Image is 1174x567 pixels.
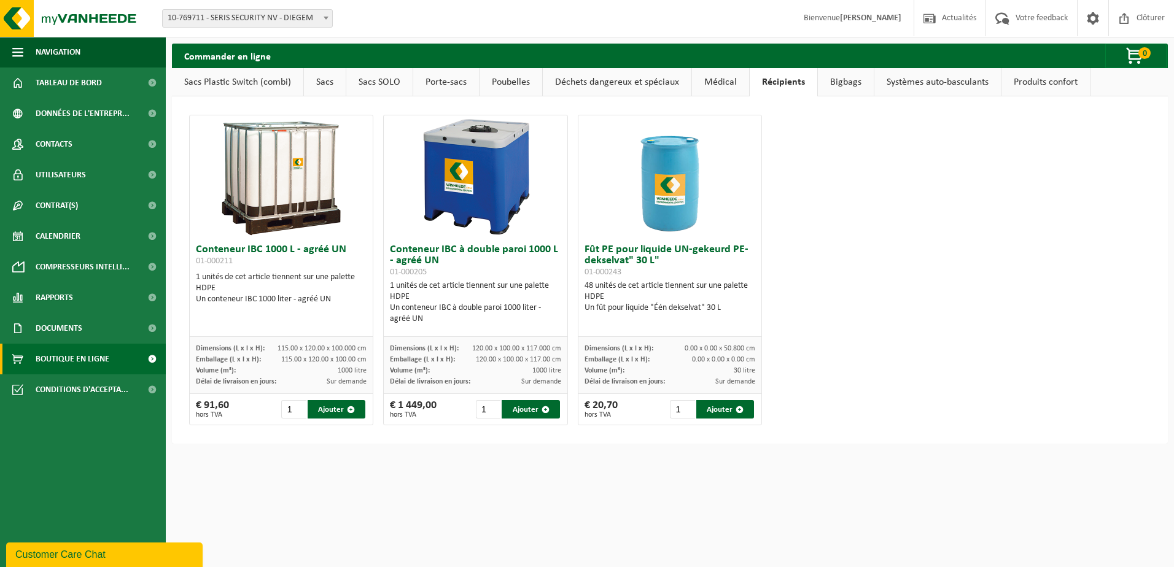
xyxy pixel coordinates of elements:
span: Emballage (L x l x H): [390,356,455,363]
h2: Commander en ligne [172,44,283,67]
span: Emballage (L x l x H): [585,356,650,363]
span: Compresseurs intelli... [36,252,130,282]
span: Sur demande [715,378,755,385]
span: 10-769711 - SERIS SECURITY NV - DIEGEM [163,10,332,27]
a: Systèmes auto-basculants [874,68,1001,96]
span: 0.00 x 0.00 x 50.800 cm [685,345,755,352]
span: 01-000211 [196,256,233,266]
span: Dimensions (L x l x H): [196,345,265,352]
span: Calendrier [36,221,80,252]
span: Volume (m³): [196,367,236,374]
span: Rapports [36,282,73,313]
span: Utilisateurs [36,160,86,190]
div: HDPE [390,291,561,303]
span: Contacts [36,129,72,160]
img: 01-000211 [220,115,343,238]
span: Documents [36,313,82,344]
button: Ajouter [696,400,754,418]
span: 01-000243 [585,268,621,277]
img: 01-000205 [414,115,537,238]
button: 0 [1105,44,1167,68]
span: 10-769711 - SERIS SECURITY NV - DIEGEM [162,9,333,28]
span: 1000 litre [338,367,367,374]
a: Poubelles [480,68,542,96]
span: 30 litre [734,367,755,374]
span: Délai de livraison en jours: [585,378,665,385]
span: Dimensions (L x l x H): [585,345,653,352]
strong: [PERSON_NAME] [840,13,901,23]
a: Bigbags [818,68,874,96]
h3: Fût PE pour liquide UN-gekeurd PE-dekselvat" 30 L" [585,244,756,277]
div: HDPE [196,283,367,294]
span: Données de l'entrepr... [36,98,130,129]
a: Médical [692,68,749,96]
span: 115.00 x 120.00 x 100.000 cm [278,345,367,352]
span: 0.00 x 0.00 x 0.00 cm [692,356,755,363]
span: Délai de livraison en jours: [390,378,470,385]
span: Volume (m³): [585,367,624,374]
iframe: chat widget [6,540,205,567]
div: Un conteneur IBC 1000 liter - agréé UN [196,294,367,305]
input: 1 [670,400,695,418]
div: Un conteneur IBC à double paroi 1000 liter - agréé UN [390,303,561,325]
span: Sur demande [327,378,367,385]
span: hors TVA [196,411,229,418]
span: Emballage (L x l x H): [196,356,261,363]
span: 120.00 x 100.00 x 117.00 cm [476,356,561,363]
a: Produits confort [1001,68,1090,96]
div: Un fût pour liquide "Één dekselvat" 30 L [585,303,756,314]
a: Sacs [304,68,346,96]
span: Boutique en ligne [36,344,109,374]
span: Conditions d'accepta... [36,374,128,405]
div: 1 unités de cet article tiennent sur une palette [196,272,367,305]
span: 1000 litre [532,367,561,374]
span: 01-000205 [390,268,427,277]
a: Sacs Plastic Switch (combi) [172,68,303,96]
span: 120.00 x 100.00 x 117.000 cm [472,345,561,352]
span: Tableau de bord [36,67,102,98]
a: Sacs SOLO [346,68,413,96]
h3: Conteneur IBC 1000 L - agréé UN [196,244,367,269]
span: hors TVA [390,411,437,418]
div: € 91,60 [196,400,229,418]
span: Navigation [36,37,80,67]
img: 01-000243 [608,115,731,238]
span: Volume (m³): [390,367,430,374]
div: 1 unités de cet article tiennent sur une palette [390,280,561,325]
div: € 20,70 [585,400,618,418]
span: 0 [1138,47,1151,59]
div: HDPE [585,291,756,303]
a: Récipients [750,68,817,96]
div: 48 unités de cet article tiennent sur une palette [585,280,756,314]
a: Déchets dangereux et spéciaux [543,68,691,96]
a: Porte-sacs [413,68,479,96]
h3: Conteneur IBC à double paroi 1000 L - agréé UN [390,244,561,277]
span: Contrat(s) [36,190,78,221]
input: 1 [281,400,306,418]
span: Délai de livraison en jours: [196,378,276,385]
div: € 1 449,00 [390,400,437,418]
span: Dimensions (L x l x H): [390,345,459,352]
span: hors TVA [585,411,618,418]
span: Sur demande [521,378,561,385]
input: 1 [476,400,501,418]
button: Ajouter [308,400,365,418]
button: Ajouter [502,400,559,418]
span: 115.00 x 120.00 x 100.00 cm [281,356,367,363]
